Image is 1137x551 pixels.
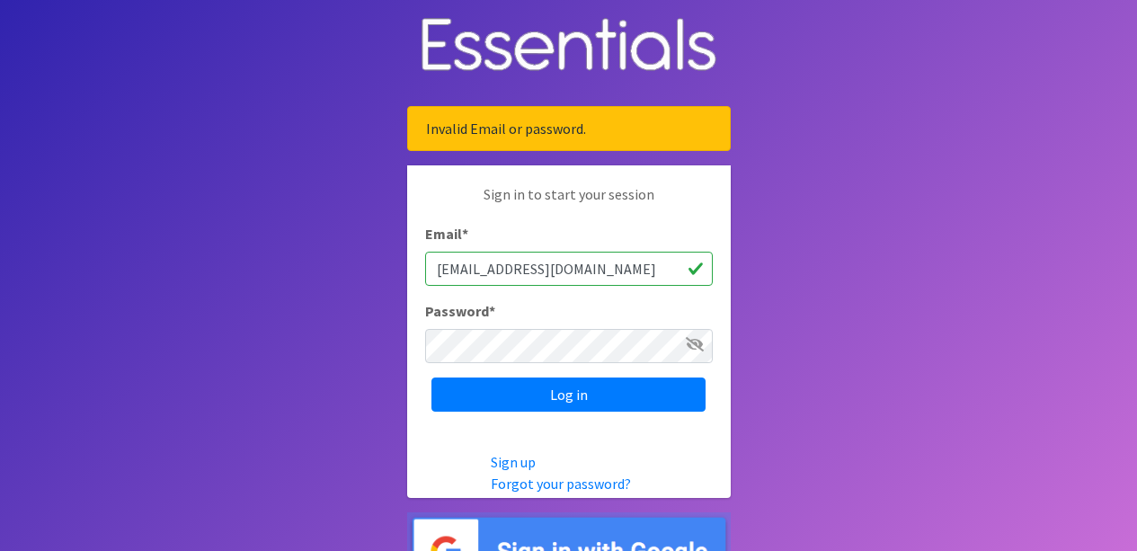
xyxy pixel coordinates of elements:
[425,183,713,223] p: Sign in to start your session
[431,378,706,412] input: Log in
[489,302,495,320] abbr: required
[491,475,631,493] a: Forgot your password?
[491,453,536,471] a: Sign up
[407,106,731,151] div: Invalid Email or password.
[425,223,468,244] label: Email
[425,300,495,322] label: Password
[462,225,468,243] abbr: required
